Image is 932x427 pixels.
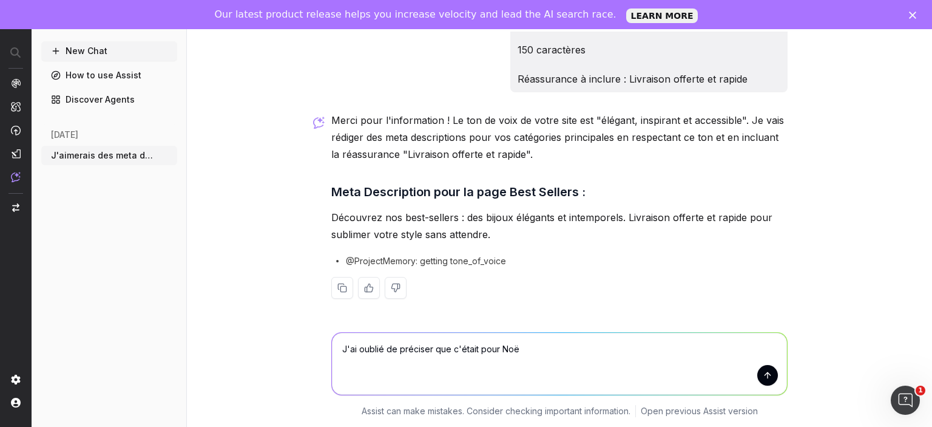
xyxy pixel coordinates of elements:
img: My account [11,398,21,408]
button: New Chat [41,41,177,61]
a: Open previous Assist version [641,405,758,417]
textarea: J'ai oublié de préciser que c'était pour Noë [332,333,787,395]
img: Activation [11,125,21,135]
img: Botify assist logo [313,117,325,129]
div: Fermer [909,11,921,18]
img: Analytics [11,78,21,88]
img: Assist [11,172,21,182]
p: Découvrez nos best-sellers : des bijoux élégants et intemporels. Livraison offerte et rapide pour... [331,209,788,243]
span: [DATE] [51,129,78,141]
p: Assist can make mistakes. Consider checking important information. [362,405,630,417]
a: Discover Agents [41,90,177,109]
img: Intelligence [11,101,21,112]
a: How to use Assist [41,66,177,85]
img: Setting [11,375,21,384]
p: 150 caractères [518,41,780,58]
img: Studio [11,149,21,159]
iframe: Intercom live chat [891,386,920,415]
h3: Meta Description pour la page Best Sellers : [331,182,788,202]
button: J'aimerais des meta description pour mes [41,146,177,165]
span: @ProjectMemory: getting tone_of_voice [346,255,506,267]
p: Merci pour l'information ! Le ton de voix de votre site est "élégant, inspirant et accessible". J... [331,112,788,163]
div: Our latest product release helps you increase velocity and lead the AI search race. [215,9,616,21]
a: LEARN MORE [626,9,698,23]
img: Switch project [12,203,19,212]
p: Réassurance à inclure : Livraison offerte et rapide [518,70,780,87]
span: J'aimerais des meta description pour mes [51,149,158,162]
span: 1 [916,386,925,395]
